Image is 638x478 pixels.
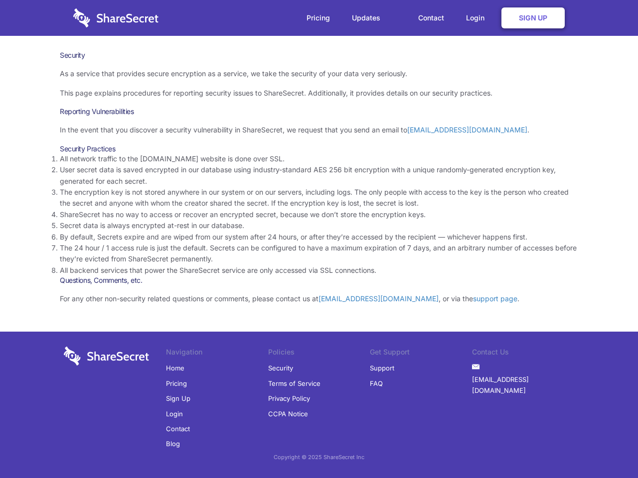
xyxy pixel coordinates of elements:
[60,265,578,276] li: All backend services that power the ShareSecret service are only accessed via SSL connections.
[268,360,293,375] a: Security
[166,406,183,421] a: Login
[268,391,310,406] a: Privacy Policy
[297,2,340,33] a: Pricing
[60,144,578,153] h3: Security Practices
[370,376,383,391] a: FAQ
[319,294,439,303] a: [EMAIL_ADDRESS][DOMAIN_NAME]
[166,360,184,375] a: Home
[166,436,180,451] a: Blog
[166,391,190,406] a: Sign Up
[268,406,308,421] a: CCPA Notice
[60,164,578,187] li: User secret data is saved encrypted in our database using industry-standard AES 256 bit encryptio...
[370,347,472,360] li: Get Support
[60,88,578,99] p: This page explains procedures for reporting security issues to ShareSecret. Additionally, it prov...
[60,242,578,265] li: The 24 hour / 1 access rule is just the default. Secrets can be configured to have a maximum expi...
[60,187,578,209] li: The encryption key is not stored anywhere in our system or on our servers, including logs. The on...
[166,347,268,360] li: Navigation
[408,2,454,33] a: Contact
[268,376,320,391] a: Terms of Service
[166,421,190,436] a: Contact
[73,8,159,27] img: logo-wordmark-white-trans-d4663122ce5f474addd5e946df7df03e33cb6a1c49d2221995e7729f52c070b2.svg
[501,7,565,28] a: Sign Up
[60,220,578,231] li: Secret data is always encrypted at-rest in our database.
[407,125,527,134] a: [EMAIL_ADDRESS][DOMAIN_NAME]
[60,124,578,135] p: In the event that you discover a security vulnerability in ShareSecret, we request that you send ...
[60,68,578,79] p: As a service that provides secure encryption as a service, we take the security of your data very...
[473,294,517,303] a: support page
[60,232,578,242] li: By default, Secrets expire and are wiped from our system after 24 hours, or after they’re accesse...
[60,107,578,116] h3: Reporting Vulnerabilities
[60,153,578,164] li: All network traffic to the [DOMAIN_NAME] website is done over SSL.
[60,293,578,304] p: For any other non-security related questions or comments, please contact us at , or via the .
[370,360,394,375] a: Support
[166,376,187,391] a: Pricing
[60,209,578,220] li: ShareSecret has no way to access or recover an encrypted secret, because we don’t store the encry...
[60,51,578,60] h1: Security
[64,347,149,365] img: logo-wordmark-white-trans-d4663122ce5f474addd5e946df7df03e33cb6a1c49d2221995e7729f52c070b2.svg
[456,2,499,33] a: Login
[472,372,574,398] a: [EMAIL_ADDRESS][DOMAIN_NAME]
[472,347,574,360] li: Contact Us
[268,347,370,360] li: Policies
[60,276,578,285] h3: Questions, Comments, etc.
